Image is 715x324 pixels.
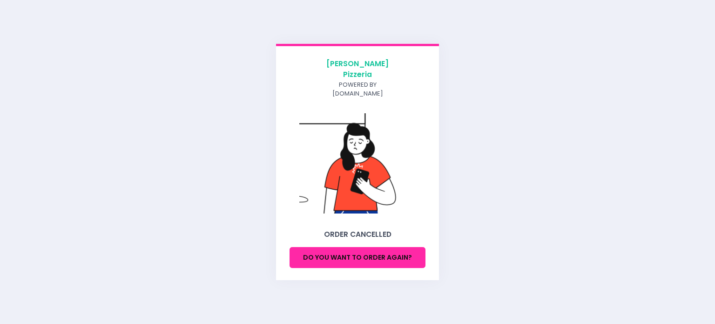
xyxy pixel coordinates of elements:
[290,229,425,240] div: Order Cancelled
[320,80,395,98] div: powered by [DOMAIN_NAME]
[299,113,416,214] img: image
[290,247,425,268] button: Do you want to order again?
[320,58,395,80] a: [PERSON_NAME] Pizzeria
